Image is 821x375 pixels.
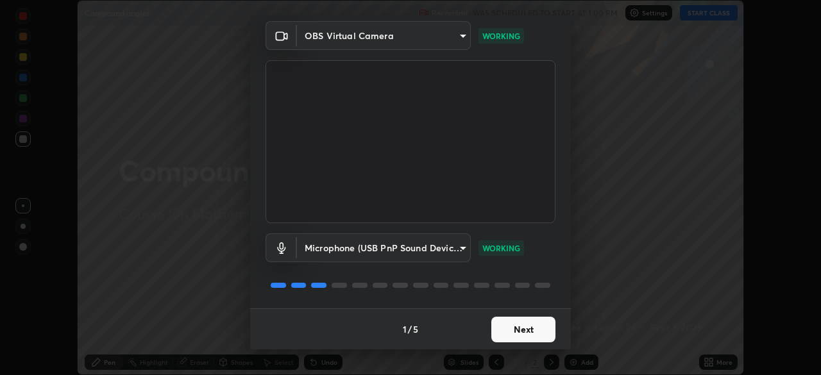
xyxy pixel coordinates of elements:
p: WORKING [482,242,520,254]
h4: / [408,322,412,336]
h4: 1 [403,322,407,336]
p: WORKING [482,30,520,42]
div: OBS Virtual Camera [297,233,471,262]
button: Next [491,317,555,342]
div: OBS Virtual Camera [297,21,471,50]
h4: 5 [413,322,418,336]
